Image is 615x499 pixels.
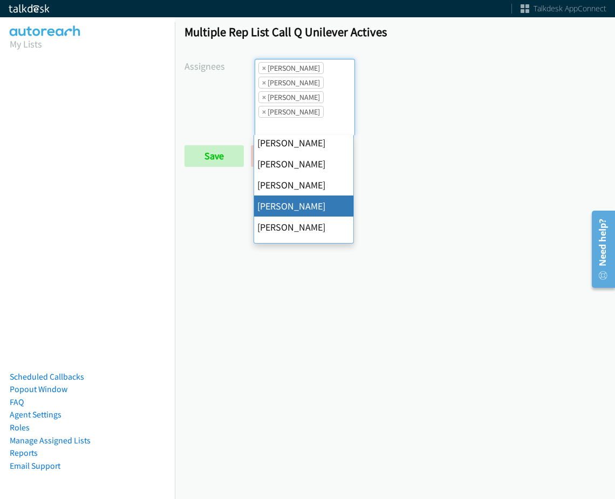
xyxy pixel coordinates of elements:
[10,397,24,407] a: FAQ
[184,59,255,73] label: Assignees
[184,24,605,39] h1: Multiple Rep List Call Q Unilever Actives
[262,106,266,117] span: ×
[254,174,353,195] li: [PERSON_NAME]
[258,91,324,103] li: Daquaya Johnson
[521,3,606,14] a: Talkdesk AppConnect
[10,372,84,382] a: Scheduled Callbacks
[584,206,615,292] iframe: Resource Center
[10,461,60,471] a: Email Support
[10,384,67,394] a: Popout Window
[10,38,42,50] a: My Lists
[258,106,324,118] li: Jasmin Martinez
[254,238,353,259] li: [PERSON_NAME]
[254,153,353,174] li: [PERSON_NAME]
[254,217,353,238] li: [PERSON_NAME]
[184,145,244,167] input: Save
[262,63,266,73] span: ×
[10,435,91,446] a: Manage Assigned Lists
[10,409,61,420] a: Agent Settings
[10,422,30,433] a: Roles
[254,195,353,217] li: [PERSON_NAME]
[254,132,353,153] li: [PERSON_NAME]
[262,77,266,88] span: ×
[258,62,324,74] li: Alana Ruiz
[10,448,38,458] a: Reports
[258,77,324,89] li: Charles Ross
[251,145,311,167] a: Back
[262,92,266,103] span: ×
